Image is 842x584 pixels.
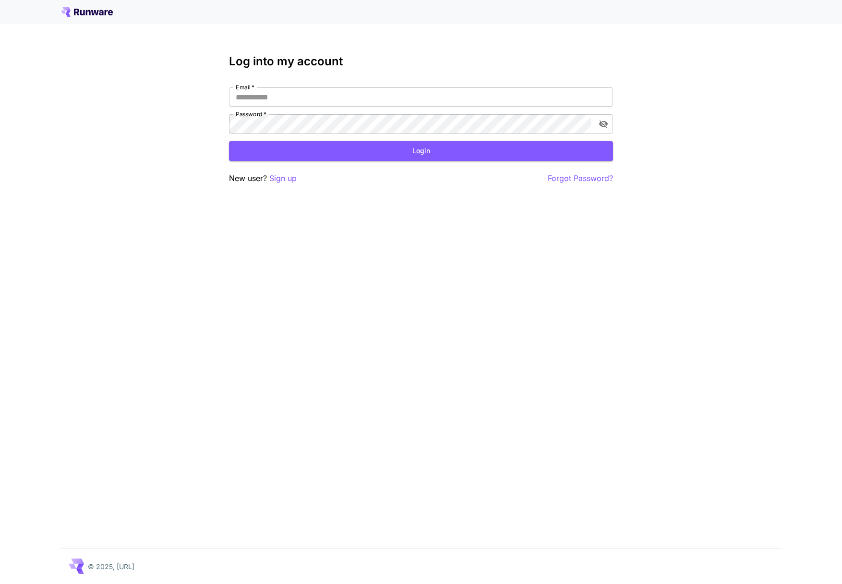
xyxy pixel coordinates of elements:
p: © 2025, [URL] [88,561,134,572]
label: Password [236,110,266,118]
button: Sign up [269,172,297,184]
h3: Log into my account [229,55,613,68]
button: Login [229,141,613,161]
button: Forgot Password? [548,172,613,184]
label: Email [236,83,254,91]
p: New user? [229,172,297,184]
button: toggle password visibility [595,115,612,133]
